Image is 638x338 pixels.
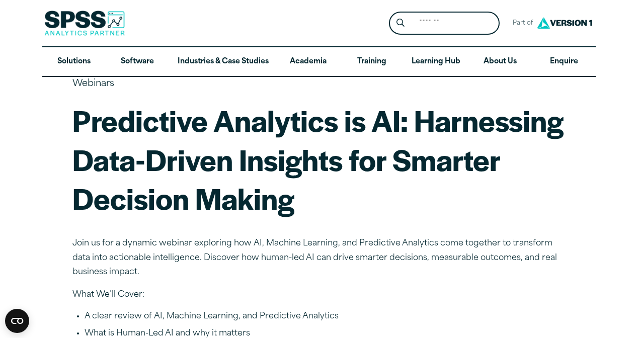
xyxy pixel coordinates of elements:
button: Search magnifying glass icon [391,14,410,33]
a: Training [340,47,404,76]
a: Software [106,47,169,76]
a: Enquire [532,47,596,76]
img: Version1 Logo [534,14,595,32]
a: Solutions [42,47,106,76]
span: Part of [508,16,534,31]
nav: Desktop version of site main menu [42,47,596,76]
form: Site Header Search Form [389,12,500,35]
a: Industries & Case Studies [170,47,277,76]
h1: Predictive Analytics is AI: Harnessing Data-Driven Insights for Smarter Decision Making [72,101,566,218]
p: What We’ll Cover: [72,288,566,302]
a: Academia [277,47,340,76]
img: SPSS Analytics Partner [44,11,125,36]
a: Learning Hub [404,47,468,76]
svg: Search magnifying glass icon [396,19,405,27]
p: Webinars [72,77,566,92]
button: Open CMP widget [5,309,29,333]
li: A clear review of AI, Machine Learning, and Predictive Analytics [85,310,566,323]
p: Join us for a dynamic webinar exploring how AI, Machine Learning, and Predictive Analytics come t... [72,236,566,280]
a: About Us [468,47,532,76]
